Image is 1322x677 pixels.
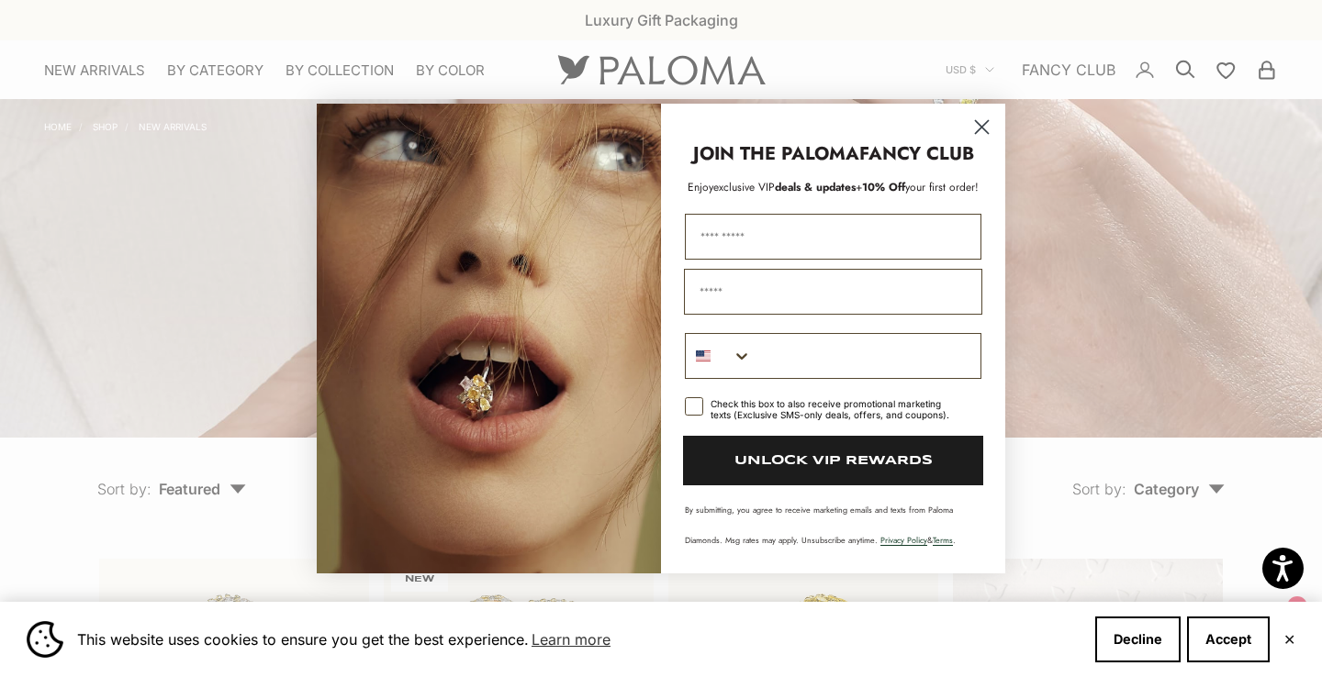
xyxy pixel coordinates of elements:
[688,179,713,195] span: Enjoy
[880,534,956,546] span: & .
[693,140,859,167] strong: JOIN THE PALOMA
[77,626,1081,653] span: This website uses cookies to ensure you get the best experience.
[696,349,711,363] img: United States
[713,179,856,195] span: deals & updates
[862,179,905,195] span: 10% Off
[856,179,979,195] span: + your first order!
[27,621,63,658] img: Cookie banner
[684,269,982,315] input: Email
[686,334,752,378] button: Search Countries
[880,534,927,546] a: Privacy Policy
[713,179,775,195] span: exclusive VIP
[685,214,981,260] input: First Name
[1187,616,1270,662] button: Accept
[683,436,983,485] button: UNLOCK VIP REWARDS
[1095,616,1181,662] button: Decline
[317,104,661,573] img: Loading...
[966,111,998,143] button: Close dialog
[859,140,974,167] strong: FANCY CLUB
[933,534,953,546] a: Terms
[529,626,613,653] a: Learn more
[685,504,981,546] p: By submitting, you agree to receive marketing emails and texts from Paloma Diamonds. Msg rates ma...
[1283,634,1295,645] button: Close
[711,398,959,420] div: Check this box to also receive promotional marketing texts (Exclusive SMS-only deals, offers, and...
